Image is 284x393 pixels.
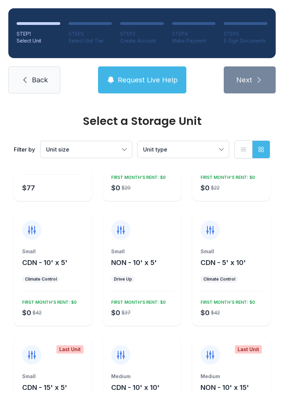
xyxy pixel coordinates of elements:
[198,297,255,305] div: FIRST MONTH’S RENT: $0
[22,258,68,267] span: CDN - 10' x 5'
[120,37,164,44] div: Create Account
[201,383,249,392] button: NON - 10' x 15'
[32,75,48,85] span: Back
[211,184,220,191] div: $22
[122,309,131,316] div: $37
[122,184,131,191] div: $20
[143,146,167,153] span: Unit type
[111,258,157,267] button: NON - 10' x 5'
[236,75,252,85] span: Next
[111,258,157,267] span: NON - 10' x 5'
[172,30,216,37] div: STEP 4
[201,383,249,392] span: NON - 10' x 15'
[14,116,270,127] div: Select a Storage Unit
[203,276,235,282] div: Climate Control
[69,37,112,44] div: Select Unit Tier
[118,75,178,85] span: Request Live Help
[19,297,77,305] div: FIRST MONTH’S RENT: $0
[17,37,60,44] div: Select Unit
[198,172,255,180] div: FIRST MONTH’S RENT: $0
[22,383,67,392] span: CDN - 15' x 5'
[201,373,262,380] div: Medium
[201,183,210,193] div: $0
[14,145,35,154] div: Filter by
[25,276,57,282] div: Climate Control
[111,183,120,193] div: $0
[17,30,60,37] div: STEP 1
[22,258,68,267] button: CDN - 10' x 5'
[224,30,267,37] div: STEP 5
[111,308,120,318] div: $0
[33,309,42,316] div: $42
[108,172,166,180] div: FIRST MONTH’S RENT: $0
[69,30,112,37] div: STEP 2
[211,309,220,316] div: $42
[114,276,132,282] div: Drive Up
[172,37,216,44] div: Make Payment
[22,183,35,193] div: $77
[120,30,164,37] div: STEP 3
[22,373,83,380] div: Small
[111,383,160,392] button: CDN - 10' x 10'
[108,297,166,305] div: FIRST MONTH’S RENT: $0
[46,146,69,153] span: Unit size
[111,383,160,392] span: CDN - 10' x 10'
[22,308,31,318] div: $0
[224,37,267,44] div: E-Sign Documents
[22,383,67,392] button: CDN - 15' x 5'
[56,345,83,354] div: Last Unit
[41,141,132,158] button: Unit size
[137,141,229,158] button: Unit type
[201,258,246,267] span: CDN - 5' x 10'
[235,345,262,354] div: Last Unit
[201,308,210,318] div: $0
[111,373,172,380] div: Medium
[111,248,172,255] div: Small
[22,248,83,255] div: Small
[201,248,262,255] div: Small
[201,258,246,267] button: CDN - 5' x 10'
